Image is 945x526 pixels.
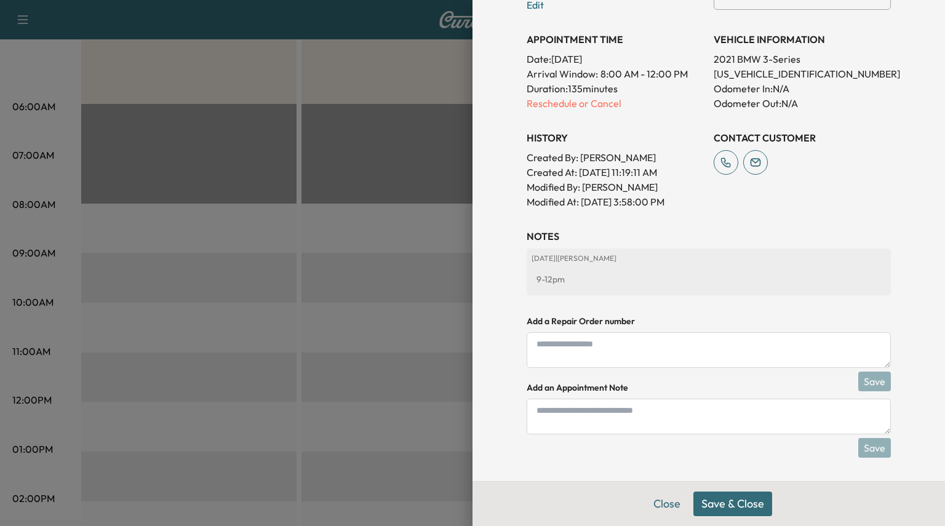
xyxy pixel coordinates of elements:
p: Reschedule or Cancel [527,96,704,111]
h3: VEHICLE INFORMATION [714,32,891,47]
h4: Add a Repair Order number [527,315,891,327]
div: 9-12pm [532,268,886,290]
p: Odometer In: N/A [714,81,891,96]
h3: APPOINTMENT TIME [527,32,704,47]
p: Duration: 135 minutes [527,81,704,96]
p: Modified At : [DATE] 3:58:00 PM [527,194,704,209]
h3: History [527,130,704,145]
p: Created By : [PERSON_NAME] [527,150,704,165]
span: 8:00 AM - 12:00 PM [600,66,688,81]
h3: NOTES [527,229,891,244]
p: Arrival Window: [527,66,704,81]
h3: CONTACT CUSTOMER [714,130,891,145]
p: 2021 BMW 3-Series [714,52,891,66]
p: Date: [DATE] [527,52,704,66]
p: Odometer Out: N/A [714,96,891,111]
button: Close [645,492,688,516]
button: Save & Close [693,492,772,516]
p: Created At : [DATE] 11:19:11 AM [527,165,704,180]
p: [US_VEHICLE_IDENTIFICATION_NUMBER] [714,66,891,81]
p: Modified By : [PERSON_NAME] [527,180,704,194]
h4: Add an Appointment Note [527,381,891,394]
p: [DATE] | [PERSON_NAME] [532,253,886,263]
